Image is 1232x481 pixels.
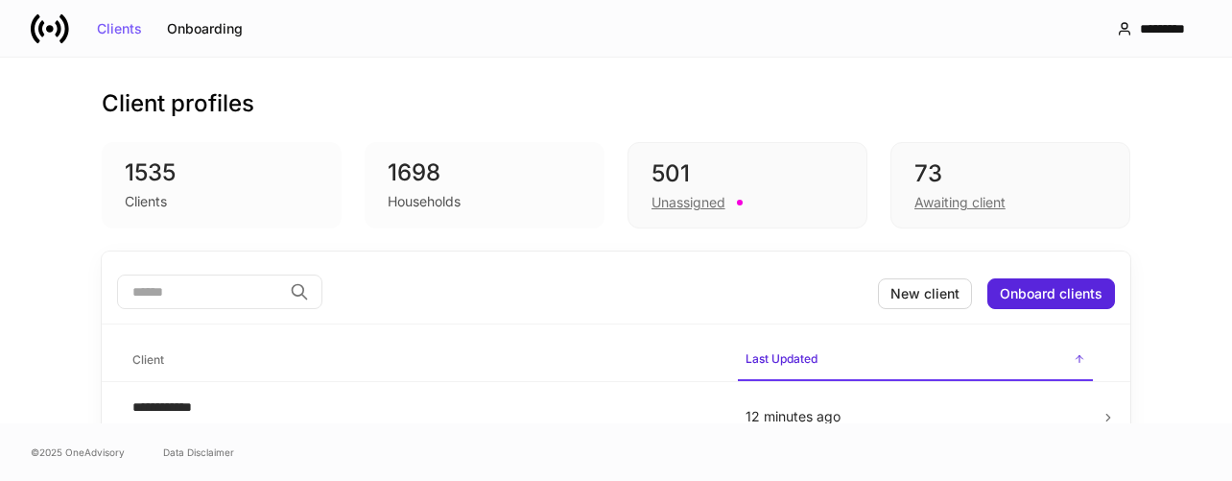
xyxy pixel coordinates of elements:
[878,278,972,309] button: New client
[738,340,1093,381] span: Last Updated
[125,157,319,188] div: 1535
[1000,287,1102,301] div: Onboard clients
[914,193,1006,212] div: Awaiting client
[163,445,234,460] a: Data Disclaimer
[652,158,843,189] div: 501
[746,349,817,368] h6: Last Updated
[97,22,142,36] div: Clients
[652,193,725,212] div: Unassigned
[125,341,723,380] span: Client
[102,88,254,119] h3: Client profiles
[31,445,125,460] span: © 2025 OneAdvisory
[890,287,960,301] div: New client
[628,142,867,228] div: 501Unassigned
[132,350,164,369] h6: Client
[890,142,1130,228] div: 73Awaiting client
[746,407,1085,426] p: 12 minutes ago
[914,158,1106,189] div: 73
[125,192,167,211] div: Clients
[987,278,1115,309] button: Onboard clients
[154,13,255,44] button: Onboarding
[167,22,243,36] div: Onboarding
[388,157,581,188] div: 1698
[84,13,154,44] button: Clients
[388,192,461,211] div: Households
